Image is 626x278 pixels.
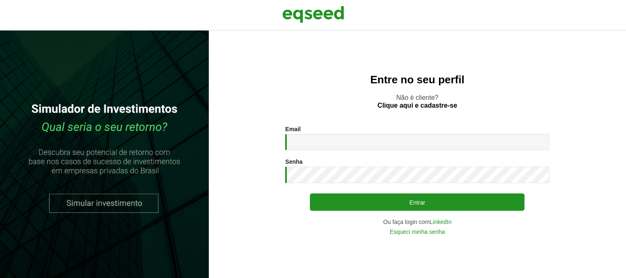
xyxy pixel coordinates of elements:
[225,74,609,86] h2: Entre no seu perfil
[285,126,300,132] label: Email
[285,219,549,225] div: Ou faça login com
[310,193,524,211] button: Entrar
[378,102,457,109] a: Clique aqui e cadastre-se
[282,4,344,25] img: EqSeed Logo
[390,229,445,235] a: Esqueci minha senha
[430,219,451,225] a: LinkedIn
[225,94,609,109] p: Não é cliente?
[285,159,302,165] label: Senha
